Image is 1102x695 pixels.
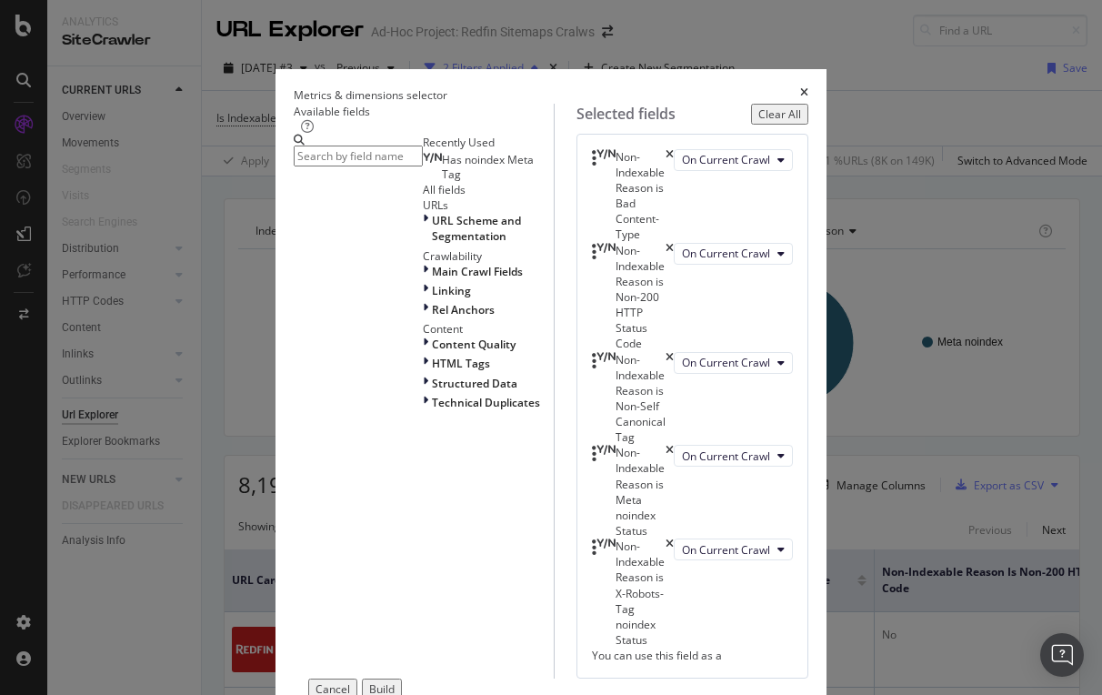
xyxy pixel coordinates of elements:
[674,445,793,467] button: On Current Crawl
[758,106,801,122] div: Clear All
[432,283,471,298] span: Linking
[666,243,674,352] div: times
[682,246,770,261] span: On Current Crawl
[592,648,793,663] div: You can use this field as a
[432,337,516,352] span: Content Quality
[432,395,540,410] span: Technical Duplicates
[432,213,521,244] span: URL Scheme and Segmentation
[616,539,666,648] div: Non-Indexable Reason is X-Robots-Tag noindex Status
[674,149,793,171] button: On Current Crawl
[682,152,770,167] span: On Current Crawl
[592,445,793,539] div: Non-Indexable Reason is Meta noindex StatustimesOn Current Crawl
[592,149,793,243] div: Non-Indexable Reason is Bad Content-TypetimesOn Current Crawl
[666,149,674,243] div: times
[682,355,770,370] span: On Current Crawl
[674,352,793,374] button: On Current Crawl
[423,248,554,264] div: Crawlability
[294,104,554,119] div: Available fields
[616,243,666,352] div: Non-Indexable Reason is Non-200 HTTP Status Code
[294,87,447,103] div: Metrics & dimensions selector
[800,87,808,103] div: times
[666,352,674,446] div: times
[682,542,770,558] span: On Current Crawl
[432,356,490,371] span: HTML Tags
[682,448,770,464] span: On Current Crawl
[576,104,676,125] div: Selected fields
[423,182,554,197] div: All fields
[432,376,517,391] span: Structured Data
[666,445,674,539] div: times
[751,104,808,125] button: Clear All
[592,539,793,648] div: Non-Indexable Reason is X-Robots-Tag noindex StatustimesOn Current Crawl
[294,146,423,166] input: Search by field name
[592,243,793,352] div: Non-Indexable Reason is Non-200 HTTP Status CodetimesOn Current Crawl
[666,539,674,648] div: times
[674,539,793,560] button: On Current Crawl
[592,352,793,446] div: Non-Indexable Reason is Non-Self Canonical TagtimesOn Current Crawl
[432,264,523,279] span: Main Crawl Fields
[1040,633,1084,677] div: Open Intercom Messenger
[423,321,554,337] div: Content
[616,352,666,446] div: Non-Indexable Reason is Non-Self Canonical Tag
[674,243,793,265] button: On Current Crawl
[432,302,495,317] span: Rel Anchors
[423,197,554,213] div: URLs
[616,149,666,243] div: Non-Indexable Reason is Bad Content-Type
[423,135,554,150] div: Recently Used
[442,152,534,182] span: Has noindex Meta Tag
[616,445,666,539] div: Non-Indexable Reason is Meta noindex Status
